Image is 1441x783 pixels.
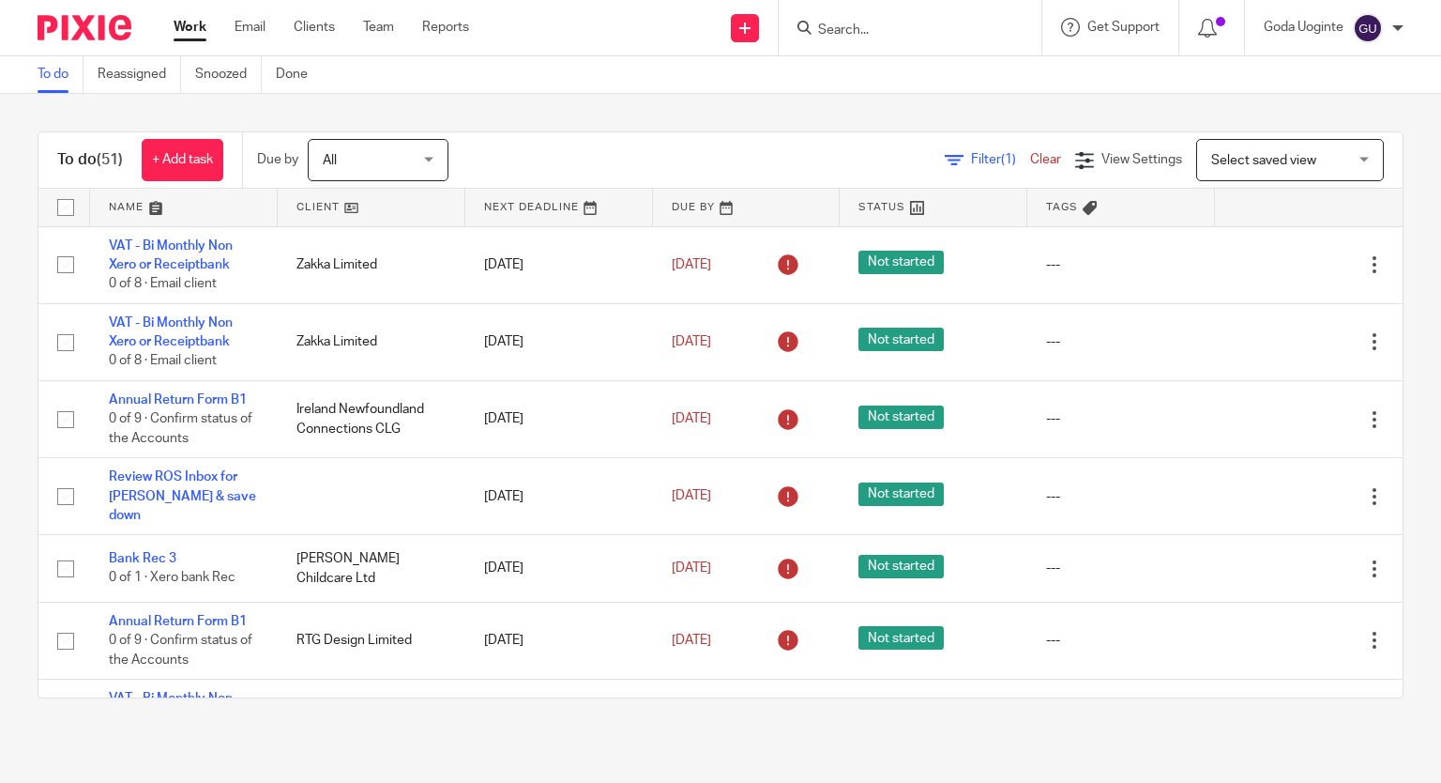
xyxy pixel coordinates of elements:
[109,615,247,628] a: Annual Return Form B1
[858,328,944,351] span: Not started
[1264,18,1343,37] p: Goda Uoginte
[363,18,394,37] a: Team
[278,602,465,679] td: RTG Design Limited
[109,393,247,407] a: Annual Return Form B1
[672,412,711,425] span: [DATE]
[98,56,181,93] a: Reassigned
[1030,153,1061,166] a: Clear
[971,153,1030,166] span: Filter
[465,602,653,679] td: [DATE]
[109,412,252,445] span: 0 of 9 · Confirm status of the Accounts
[278,680,465,757] td: Zakka Limited
[465,680,653,757] td: [DATE]
[278,380,465,457] td: Ireland Newfoundland Connections CLG
[38,56,83,93] a: To do
[109,470,256,522] a: Review ROS Inbox for [PERSON_NAME] & save down
[1353,13,1383,43] img: svg%3E
[1101,153,1182,166] span: View Settings
[858,555,944,578] span: Not started
[1046,559,1196,577] div: ---
[57,150,123,170] h1: To do
[109,277,217,290] span: 0 of 8 · Email client
[672,634,711,647] span: [DATE]
[142,139,223,181] a: + Add task
[1046,202,1078,212] span: Tags
[294,18,335,37] a: Clients
[465,458,653,535] td: [DATE]
[672,258,711,271] span: [DATE]
[465,303,653,380] td: [DATE]
[858,626,944,650] span: Not started
[672,561,711,575] span: [DATE]
[195,56,262,93] a: Snoozed
[858,406,944,429] span: Not started
[1046,409,1196,428] div: ---
[858,251,944,274] span: Not started
[38,15,131,40] img: Pixie
[235,18,265,37] a: Email
[174,18,206,37] a: Work
[1046,255,1196,274] div: ---
[858,483,944,506] span: Not started
[276,56,322,93] a: Done
[1211,154,1316,167] span: Select saved view
[278,535,465,602] td: [PERSON_NAME] Childcare Ltd
[465,226,653,303] td: [DATE]
[465,535,653,602] td: [DATE]
[109,572,235,585] span: 0 of 1 · Xero bank Rec
[109,355,217,368] span: 0 of 8 · Email client
[1001,153,1016,166] span: (1)
[672,490,711,503] span: [DATE]
[1046,332,1196,351] div: ---
[672,335,711,348] span: [DATE]
[1046,487,1196,506] div: ---
[109,316,233,348] a: VAT - Bi Monthly Non Xero or Receiptbank
[465,380,653,457] td: [DATE]
[1046,631,1196,650] div: ---
[323,154,337,167] span: All
[97,152,123,167] span: (51)
[278,226,465,303] td: Zakka Limited
[109,239,233,271] a: VAT - Bi Monthly Non Xero or Receiptbank
[109,692,233,724] a: VAT - Bi Monthly Non Xero or Receiptbank
[278,303,465,380] td: Zakka Limited
[422,18,469,37] a: Reports
[1087,21,1160,34] span: Get Support
[816,23,985,39] input: Search
[109,552,176,565] a: Bank Rec 3
[109,634,252,667] span: 0 of 9 · Confirm status of the Accounts
[257,150,298,169] p: Due by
